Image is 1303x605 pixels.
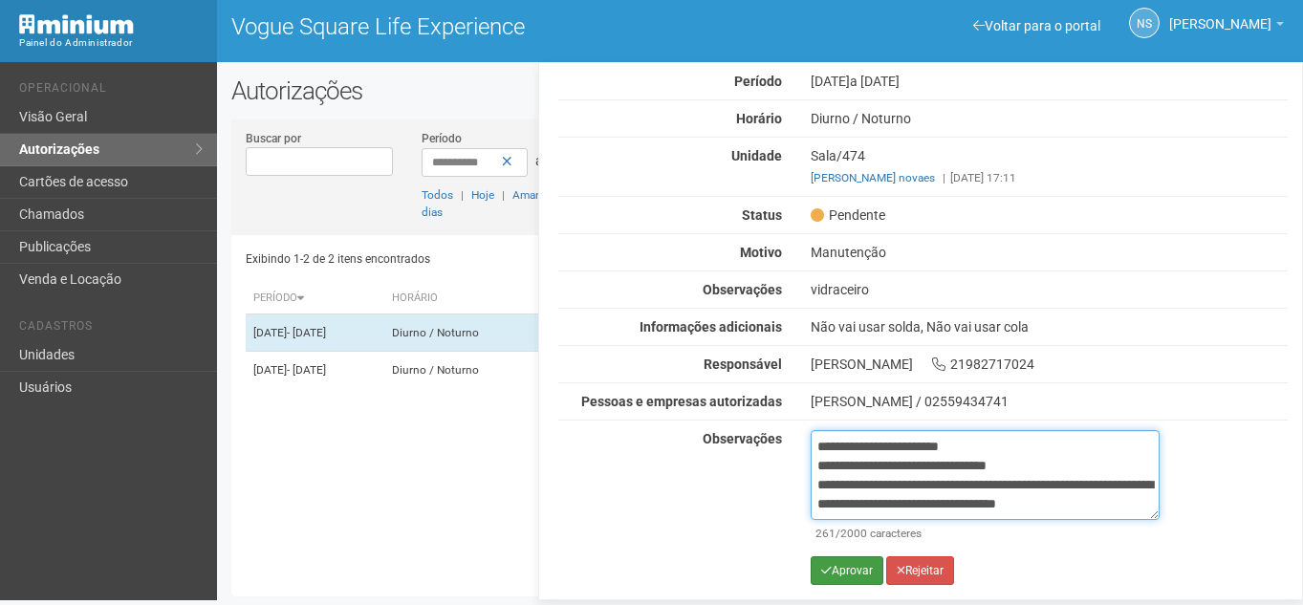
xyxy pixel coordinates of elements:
strong: Informações adicionais [640,319,782,335]
strong: Status [742,207,782,223]
td: [DATE] [246,352,384,389]
label: Buscar por [246,130,301,147]
div: [DATE] 17:11 [811,169,1288,186]
strong: Responsável [704,357,782,372]
div: Exibindo 1-2 de 2 itens encontrados [246,245,753,273]
td: [DATE] [246,314,384,352]
a: Amanhã [512,188,554,202]
td: Diurno / Noturno [384,314,546,352]
th: Horário [384,283,546,314]
div: [PERSON_NAME] 21982717024 [796,356,1302,373]
th: Período [246,283,384,314]
span: 261 [815,527,836,540]
div: Não vai usar solda, Não vai usar cola [796,318,1302,335]
td: Diurno / Noturno [384,352,546,389]
a: Voltar para o portal [973,18,1100,33]
strong: Motivo [740,245,782,260]
button: Aprovar [811,556,883,585]
a: [PERSON_NAME] [1169,19,1284,34]
span: a [DATE] [850,74,900,89]
div: Diurno / Noturno [796,110,1302,127]
div: [DATE] [796,73,1302,90]
a: NS [1129,8,1160,38]
button: Rejeitar [886,556,954,585]
h1: Vogue Square Life Experience [231,14,746,39]
div: Sala/474 [796,147,1302,186]
a: Hoje [471,188,494,202]
div: Painel do Administrador [19,34,203,52]
strong: Pessoas e empresas autorizadas [581,394,782,409]
label: Período [422,130,462,147]
div: Manutenção [796,244,1302,261]
span: - [DATE] [287,326,326,339]
li: Operacional [19,81,203,101]
div: vidraceiro [796,281,1302,298]
a: Todos [422,188,453,202]
img: Minium [19,14,134,34]
span: | [461,188,464,202]
strong: Observações [703,282,782,297]
div: [PERSON_NAME] / 02559434741 [811,393,1288,410]
span: | [502,188,505,202]
li: Cadastros [19,319,203,339]
strong: Observações [703,431,782,446]
a: [PERSON_NAME] novaes [811,171,935,184]
strong: Unidade [731,148,782,163]
span: - [DATE] [287,363,326,377]
div: /2000 caracteres [815,525,1157,542]
span: | [943,171,945,184]
span: Pendente [811,206,885,224]
h2: Autorizações [231,76,1289,105]
span: a [535,153,543,168]
strong: Horário [736,111,782,126]
strong: Período [734,74,782,89]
